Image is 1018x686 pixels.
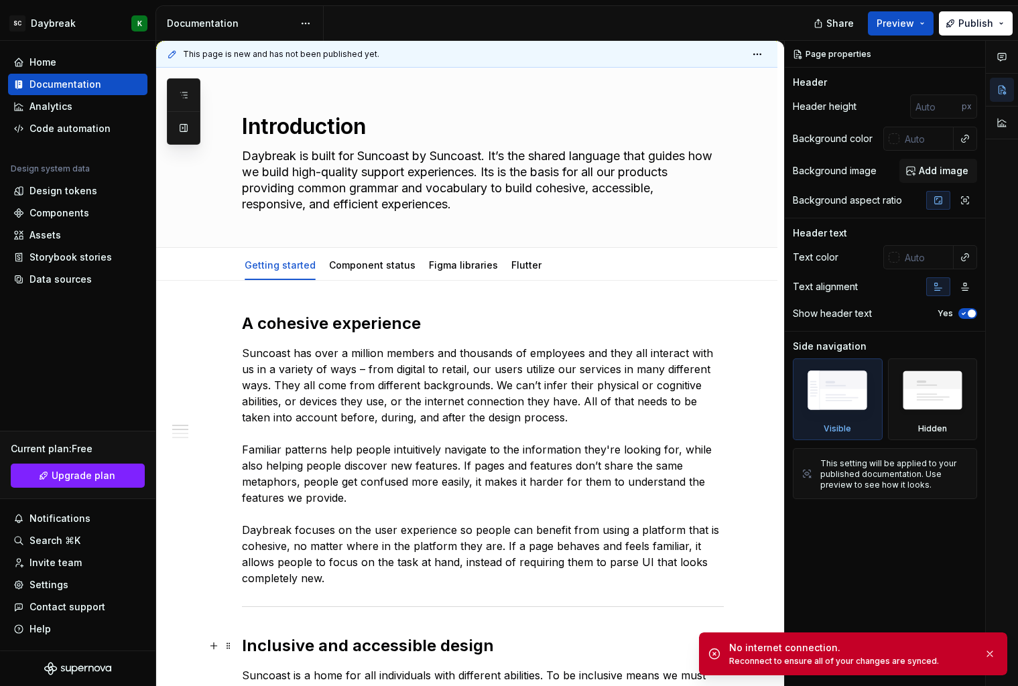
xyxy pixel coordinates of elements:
div: Header [793,76,827,89]
svg: Supernova Logo [44,662,111,675]
div: Settings [29,578,68,592]
div: Getting started [239,251,321,279]
div: Home [29,56,56,69]
div: Hidden [888,358,978,440]
textarea: Daybreak is built for Suncoast by Suncoast. It’s the shared language that guides how we build hig... [239,145,721,215]
button: Help [8,618,147,640]
div: Flutter [506,251,547,279]
button: Preview [868,11,934,36]
a: Data sources [8,269,147,290]
div: Assets [29,228,61,242]
a: Invite team [8,552,147,573]
button: Contact support [8,596,147,618]
span: Upgrade plan [52,469,115,482]
div: Background color [793,132,873,145]
div: Current plan : Free [11,442,145,456]
button: Search ⌘K [8,530,147,551]
button: Share [807,11,863,36]
div: Search ⌘K [29,534,80,547]
a: Documentation [8,74,147,95]
div: Figma libraries [424,251,503,279]
div: Header text [793,226,847,240]
a: Design tokens [8,180,147,202]
p: Suncoast has over a million members and thousands of employees and they all interact with us in a... [242,345,724,586]
div: Help [29,622,51,636]
div: Design system data [11,163,90,174]
div: Visible [824,423,851,434]
div: Text alignment [793,280,858,293]
button: SCDaybreakK [3,9,153,38]
div: Show header text [793,307,872,320]
a: Assets [8,224,147,246]
div: Hidden [918,423,947,434]
div: Background image [793,164,877,178]
a: Settings [8,574,147,596]
a: Storybook stories [8,247,147,268]
span: Publish [958,17,993,30]
input: Auto [899,245,954,269]
div: Daybreak [31,17,76,30]
a: Home [8,52,147,73]
div: Contact support [29,600,105,614]
div: Data sources [29,273,92,286]
div: Storybook stories [29,251,112,264]
div: Analytics [29,100,72,113]
div: Text color [793,251,838,264]
div: Notifications [29,512,90,525]
div: This setting will be applied to your published documentation. Use preview to see how it looks. [820,458,968,490]
a: Components [8,202,147,224]
a: Analytics [8,96,147,117]
h2: Inclusive and accessible design [242,635,724,657]
div: Documentation [29,78,101,91]
div: Visible [793,358,883,440]
a: Component status [329,259,416,271]
span: Share [826,17,854,30]
div: SC [9,15,25,31]
button: Publish [939,11,1013,36]
a: Figma libraries [429,259,498,271]
input: Auto [899,127,954,151]
textarea: Introduction [239,111,721,143]
a: Flutter [511,259,542,271]
div: K [137,18,142,29]
p: px [962,101,972,112]
span: Preview [877,17,914,30]
div: Component status [324,251,421,279]
div: Reconnect to ensure all of your changes are synced. [729,656,973,667]
label: Yes [938,308,953,319]
div: Header height [793,100,856,113]
button: Upgrade plan [11,464,145,488]
div: Invite team [29,556,82,569]
div: Background aspect ratio [793,194,902,207]
div: Components [29,206,89,220]
div: Side navigation [793,340,867,353]
h2: A cohesive experience [242,313,724,334]
div: Design tokens [29,184,97,198]
div: No internet connection. [729,641,973,655]
div: Documentation [167,17,294,30]
button: Add image [899,159,977,183]
a: Code automation [8,118,147,139]
span: Add image [919,164,968,178]
input: Auto [910,94,962,119]
button: Notifications [8,508,147,529]
div: Code automation [29,122,111,135]
span: This page is new and has not been published yet. [183,49,379,60]
a: Getting started [245,259,316,271]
